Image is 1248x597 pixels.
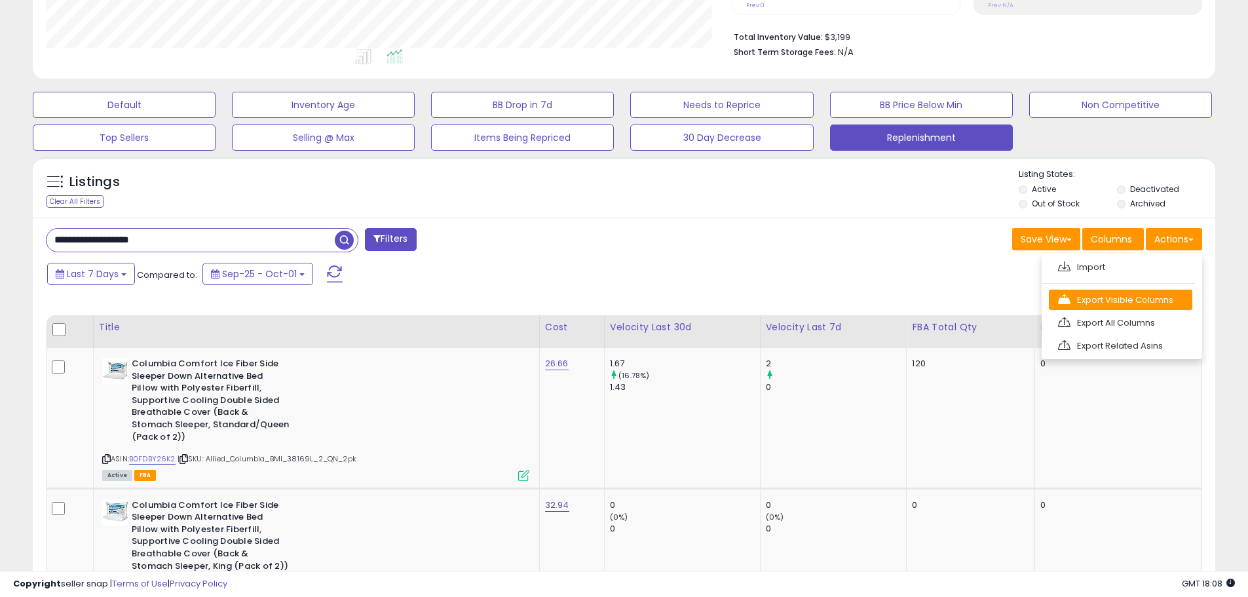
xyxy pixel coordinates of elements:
[912,358,1025,370] div: 120
[69,173,120,191] h5: Listings
[830,125,1013,151] button: Replenishment
[431,125,614,151] button: Items Being Repriced
[1032,198,1080,209] label: Out of Stock
[766,499,907,511] div: 0
[1049,313,1192,333] a: Export All Columns
[99,320,534,334] div: Title
[1146,228,1202,250] button: Actions
[746,1,765,9] small: Prev: 0
[1049,257,1192,277] a: Import
[1182,577,1235,590] span: 2025-10-9 18:08 GMT
[202,263,313,285] button: Sep-25 - Oct-01
[222,267,297,280] span: Sep-25 - Oct-01
[102,470,132,481] span: All listings currently available for purchase on Amazon
[129,453,176,465] a: B0FDBY26K2
[830,92,1013,118] button: BB Price Below Min
[766,381,907,393] div: 0
[766,523,907,535] div: 0
[766,358,907,370] div: 2
[618,370,649,381] small: (16.78%)
[13,577,61,590] strong: Copyright
[132,499,291,575] b: Columbia Comfort Ice Fiber Side Sleeper Down Alternative Bed Pillow with Polyester Fiberfill, Sup...
[766,512,784,522] small: (0%)
[734,28,1192,44] li: $3,199
[1130,183,1179,195] label: Deactivated
[734,47,836,58] b: Short Term Storage Fees:
[1082,228,1144,250] button: Columns
[1012,228,1080,250] button: Save View
[1040,499,1192,511] div: 0
[912,499,1025,511] div: 0
[1040,358,1192,370] div: 0
[988,1,1013,9] small: Prev: N/A
[1049,336,1192,356] a: Export Related Asins
[1019,168,1215,181] p: Listing States:
[1029,92,1212,118] button: Non Competitive
[545,499,569,512] a: 32.94
[766,320,901,334] div: Velocity Last 7d
[132,358,291,446] b: Columbia Comfort Ice Fiber Side Sleeper Down Alternative Bed Pillow with Polyester Fiberfill, Sup...
[46,195,104,208] div: Clear All Filters
[112,577,168,590] a: Terms of Use
[431,92,614,118] button: BB Drop in 7d
[137,269,197,281] span: Compared to:
[170,577,227,590] a: Privacy Policy
[232,125,415,151] button: Selling @ Max
[33,92,216,118] button: Default
[134,470,157,481] span: FBA
[912,320,1029,334] div: FBA Total Qty
[610,512,628,522] small: (0%)
[232,92,415,118] button: Inventory Age
[630,125,813,151] button: 30 Day Decrease
[102,358,529,480] div: ASIN:
[630,92,813,118] button: Needs to Reprice
[13,578,227,590] div: seller snap | |
[1032,183,1056,195] label: Active
[102,499,128,526] img: 41CF+suocwL._SL40_.jpg
[838,46,854,58] span: N/A
[67,267,119,280] span: Last 7 Days
[1130,198,1165,209] label: Archived
[610,358,760,370] div: 1.67
[1040,320,1196,334] div: FBA Unsellable Qty
[610,499,760,511] div: 0
[178,453,356,464] span: | SKU: Allied_Columbia_BMI_38169L_2_QN_2pk
[545,357,569,370] a: 26.66
[365,228,416,251] button: Filters
[610,523,760,535] div: 0
[1049,290,1192,310] a: Export Visible Columns
[545,320,599,334] div: Cost
[610,381,760,393] div: 1.43
[1091,233,1132,246] span: Columns
[102,358,128,384] img: 41G4PBL-Q9L._SL40_.jpg
[610,320,755,334] div: Velocity Last 30d
[33,125,216,151] button: Top Sellers
[734,31,823,43] b: Total Inventory Value:
[47,263,135,285] button: Last 7 Days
